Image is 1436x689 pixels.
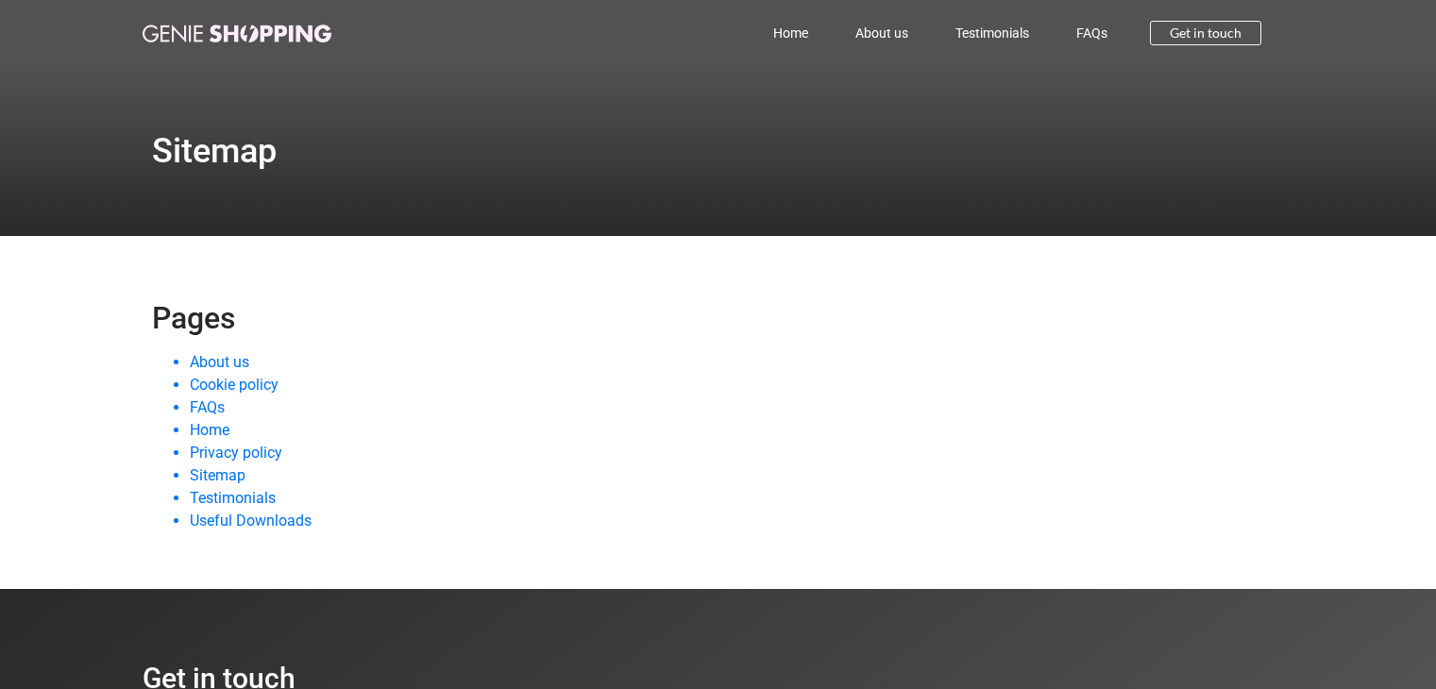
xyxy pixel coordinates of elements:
a: About us [190,353,249,371]
img: genie-shopping-logo [143,25,331,42]
a: Get in touch [1150,21,1261,45]
nav: Menu [414,11,1132,55]
a: Home [750,11,832,55]
a: FAQs [190,398,225,416]
a: Privacy policy [190,444,282,462]
h1: Sitemap [152,134,1285,168]
a: Cookie policy [190,376,279,394]
a: FAQs [1053,11,1131,55]
span: Get in touch [1170,26,1242,40]
a: Testimonials [932,11,1053,55]
a: Sitemap [190,466,245,484]
h2: Pages [152,300,435,336]
a: Testimonials [190,489,276,507]
a: Home [190,421,229,439]
a: Useful Downloads [190,512,312,529]
a: About us [832,11,932,55]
